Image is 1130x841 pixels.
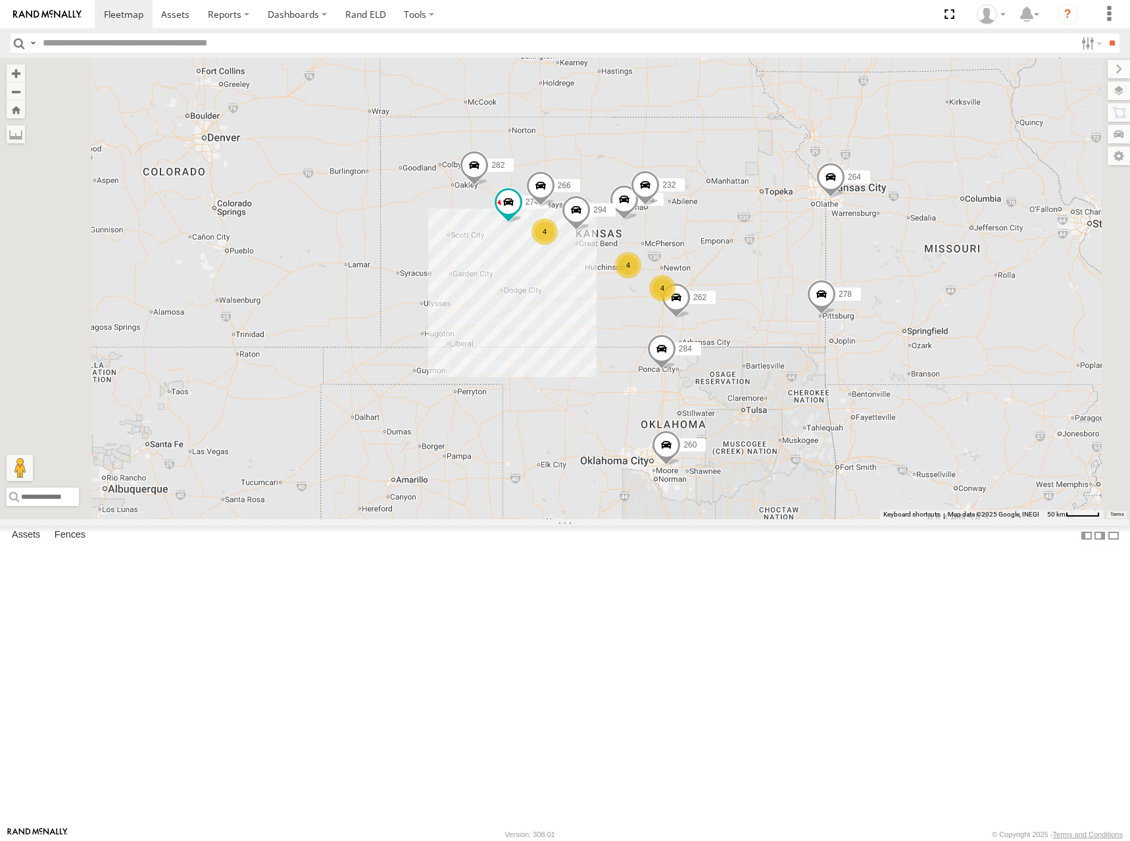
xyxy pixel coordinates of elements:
button: Map Scale: 50 km per 48 pixels [1043,510,1104,519]
span: 274 [526,197,539,207]
span: 282 [491,161,504,170]
span: Map data ©2025 Google, INEGI [948,511,1039,518]
span: 260 [683,440,697,449]
img: rand-logo.svg [13,10,82,19]
span: 262 [693,293,706,302]
div: 4 [531,218,558,245]
span: 266 [558,180,571,190]
span: 232 [662,180,676,190]
button: Zoom Home [7,101,25,118]
label: Hide Summary Table [1107,526,1120,545]
label: Search Query [28,34,38,53]
label: Map Settings [1108,147,1130,165]
button: Keyboard shortcuts [883,510,940,519]
span: 50 km [1047,511,1066,518]
label: Dock Summary Table to the Left [1080,526,1093,545]
button: Zoom out [7,82,25,101]
button: Zoom in [7,64,25,82]
div: Shane Miller [972,5,1010,24]
div: 4 [649,275,676,301]
a: Terms (opens in new tab) [1110,511,1124,517]
label: Assets [5,526,47,545]
i: ? [1057,4,1078,25]
label: Dock Summary Table to the Right [1093,526,1106,545]
span: 294 [593,205,606,215]
div: Version: 308.01 [505,830,555,838]
div: © Copyright 2025 - [992,830,1123,838]
label: Measure [7,125,25,143]
label: Search Filter Options [1076,34,1104,53]
span: 278 [839,290,852,299]
span: 264 [848,172,861,182]
a: Visit our Website [7,828,68,841]
label: Fences [48,526,92,545]
button: Drag Pegman onto the map to open Street View [7,455,33,481]
div: 4 [615,252,641,278]
a: Terms and Conditions [1053,830,1123,838]
span: 284 [679,344,692,353]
